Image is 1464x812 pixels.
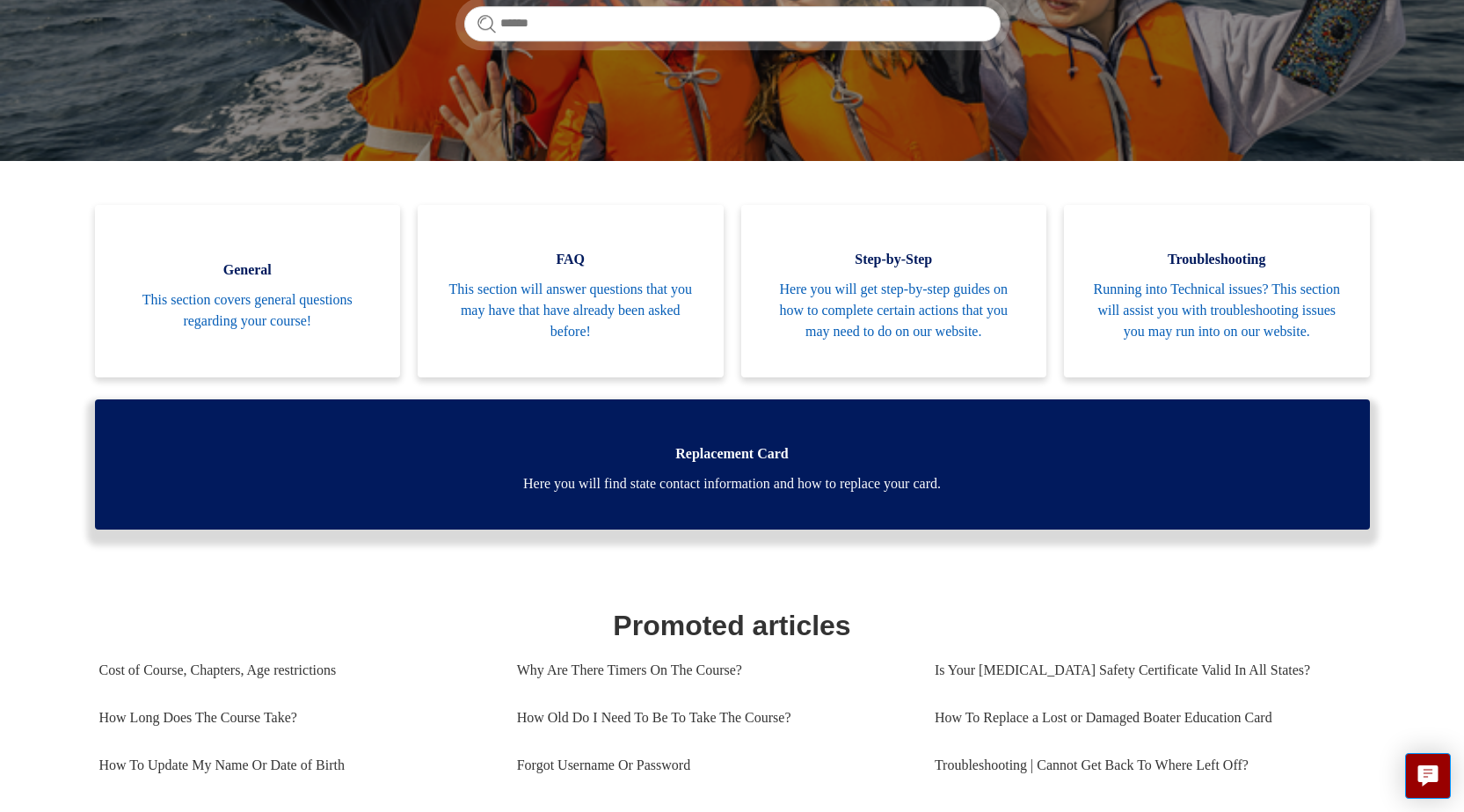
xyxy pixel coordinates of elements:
button: Live chat [1405,753,1451,799]
span: Here you will find state contact information and how to replace your card. [121,473,1344,494]
span: General [121,260,375,281]
span: This section covers general questions regarding your course! [121,289,375,332]
h1: Promoted articles [99,604,1366,647]
a: How To Update My Name Or Date of Birth [99,742,491,789]
a: How Old Do I Need To Be To Take The Course? [517,694,908,742]
a: How To Replace a Lost or Damaged Boater Education Card [935,694,1352,742]
a: Forgot Username Or Password [517,742,908,789]
span: Troubleshooting [1090,249,1344,270]
span: Step-by-Step [768,249,1021,270]
span: This section will answer questions that you may have that have already been asked before! [444,279,697,342]
a: Troubleshooting | Cannot Get Back To Where Left Off? [935,742,1352,789]
a: Cost of Course, Chapters, Age restrictions [99,647,491,694]
span: Running into Technical issues? This section will assist you with troubleshooting issues you may r... [1090,279,1344,342]
a: FAQ This section will answer questions that you may have that have already been asked before! [418,205,724,377]
input: Search [464,6,1001,41]
a: Step-by-Step Here you will get step-by-step guides on how to complete certain actions that you ma... [741,205,1047,377]
a: Why Are There Timers On The Course? [517,647,908,694]
a: How Long Does The Course Take? [99,694,491,742]
a: Is Your [MEDICAL_DATA] Safety Certificate Valid In All States? [935,647,1352,694]
a: Replacement Card Here you will find state contact information and how to replace your card. [95,399,1370,530]
a: Troubleshooting Running into Technical issues? This section will assist you with troubleshooting ... [1064,205,1370,377]
a: General This section covers general questions regarding your course! [95,205,401,377]
span: Here you will get step-by-step guides on how to complete certain actions that you may need to do ... [768,279,1021,342]
span: FAQ [444,249,697,270]
span: Replacement Card [121,443,1344,465]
